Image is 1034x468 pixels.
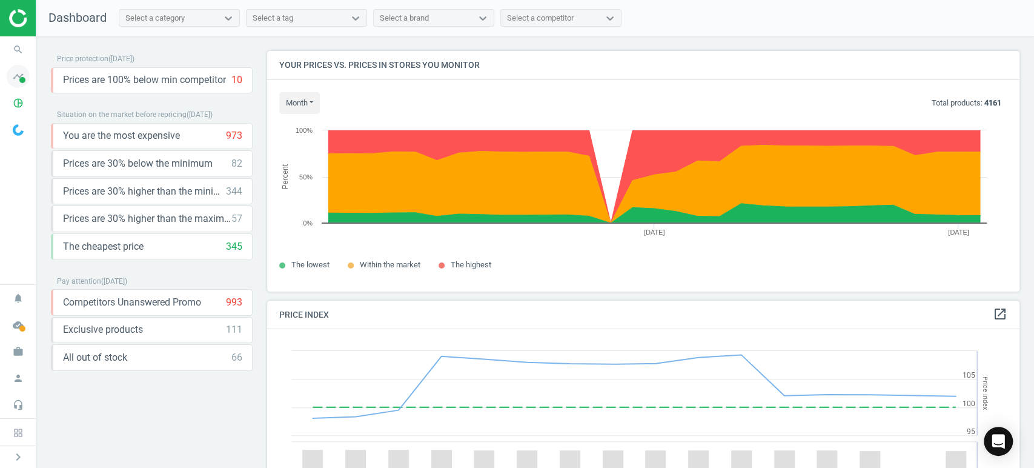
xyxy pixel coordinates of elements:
text: 100 [963,399,975,408]
span: The cheapest price [63,240,144,253]
div: 973 [226,129,242,142]
span: The lowest [291,260,330,269]
div: 82 [231,157,242,170]
div: 344 [226,185,242,198]
text: 50% [299,173,313,181]
div: 111 [226,323,242,336]
div: 57 [231,212,242,226]
img: wGWNvw8QSZomAAAAABJRU5ErkJggg== [13,124,24,136]
i: pie_chart_outlined [7,92,30,115]
h4: Price Index [267,301,1019,329]
h4: Your prices vs. prices in stores you monitor [267,51,1019,79]
span: Price protection [57,55,108,63]
span: The highest [451,260,491,269]
i: cloud_done [7,313,30,336]
button: month [279,92,320,114]
p: Total products: [932,98,1001,109]
i: headset_mic [7,393,30,416]
tspan: Price Index [981,376,989,410]
button: chevron_right [3,449,33,465]
span: Prices are 100% below min competitor [63,73,226,87]
span: Situation on the market before repricing [57,110,187,119]
text: 0% [303,219,313,227]
div: Select a category [125,13,185,24]
div: Select a tag [253,13,293,24]
tspan: [DATE] [644,229,665,236]
span: Prices are 30% higher than the maximal [63,212,231,226]
span: Within the market [360,260,420,269]
div: Select a competitor [507,13,574,24]
text: 100% [296,127,313,134]
div: 66 [231,351,242,364]
span: ( [DATE] ) [101,277,127,286]
tspan: Percent [280,164,289,189]
i: notifications [7,287,30,310]
span: Prices are 30% below the minimum [63,157,213,170]
div: Select a brand [380,13,429,24]
i: open_in_new [993,307,1007,321]
div: 10 [231,73,242,87]
span: You are the most expensive [63,129,180,142]
i: chevron_right [11,450,25,464]
text: 95 [967,427,975,436]
span: ( [DATE] ) [187,110,213,119]
span: Dashboard [48,10,107,25]
i: work [7,340,30,363]
span: All out of stock [63,351,127,364]
div: Open Intercom Messenger [984,427,1013,456]
span: Exclusive products [63,323,143,336]
img: ajHJNr6hYgQAAAAASUVORK5CYII= [9,9,95,27]
tspan: [DATE] [948,229,969,236]
span: Competitors Unanswered Promo [63,296,201,309]
i: search [7,38,30,61]
span: Prices are 30% higher than the minimum [63,185,226,198]
span: ( [DATE] ) [108,55,134,63]
i: person [7,367,30,390]
div: 993 [226,296,242,309]
span: Pay attention [57,277,101,286]
a: open_in_new [993,307,1007,323]
text: 105 [963,371,975,379]
i: timeline [7,65,30,88]
div: 345 [226,240,242,253]
b: 4161 [984,98,1001,107]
